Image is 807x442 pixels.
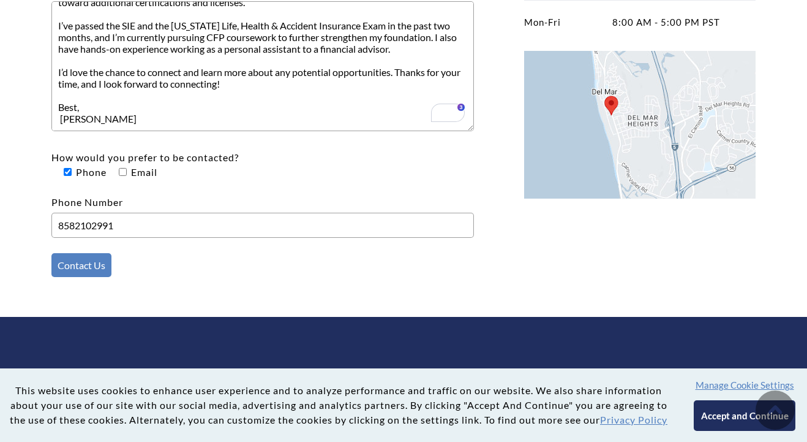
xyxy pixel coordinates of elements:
[51,151,239,178] label: How would you prefer to be contacted?
[694,400,795,431] button: Accept and Continue
[51,1,474,131] textarea: To enrich screen reader interactions, please activate Accessibility in Grammarly extension settings
[119,168,127,176] input: How would you prefer to be contacted? PhoneEmail
[600,414,667,425] a: Privacy Policy
[51,253,111,277] input: Contact Us
[64,168,72,176] input: How would you prefer to be contacted? PhoneEmail
[524,13,720,31] p: 8:00 AM - 5:00 PM PST
[73,166,107,178] span: Phone
[10,383,667,427] p: This website uses cookies to enhance user experience and to analyze performance and traffic on ou...
[696,379,794,391] button: Manage Cookie Settings
[51,213,474,238] input: Phone Number
[51,196,474,231] label: Phone Number
[129,166,157,178] span: Email
[524,51,756,199] img: Locate Weatherly on Google Maps.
